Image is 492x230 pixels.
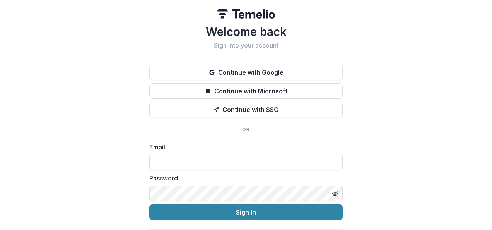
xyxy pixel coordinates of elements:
h1: Welcome back [149,25,343,39]
button: Continue with Microsoft [149,83,343,99]
h2: Sign into your account [149,42,343,49]
button: Sign In [149,204,343,220]
label: Password [149,173,338,183]
label: Email [149,142,338,152]
img: Temelio [217,9,275,19]
button: Continue with SSO [149,102,343,117]
button: Toggle password visibility [329,187,341,200]
button: Continue with Google [149,65,343,80]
